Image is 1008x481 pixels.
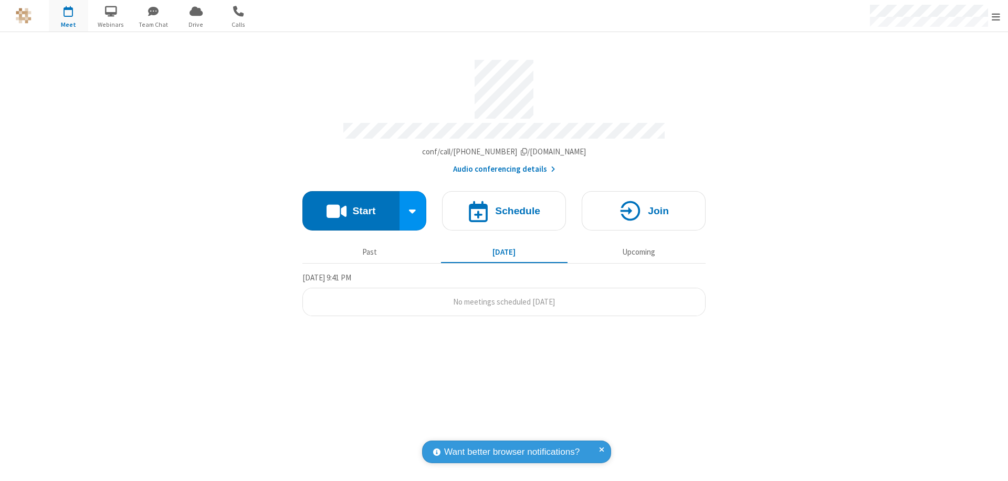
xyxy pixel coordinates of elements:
[49,20,88,29] span: Meet
[91,20,131,29] span: Webinars
[442,191,566,231] button: Schedule
[302,191,400,231] button: Start
[422,147,586,156] span: Copy my meeting room link
[219,20,258,29] span: Calls
[134,20,173,29] span: Team Chat
[307,242,433,262] button: Past
[582,191,706,231] button: Join
[302,271,706,317] section: Today's Meetings
[176,20,216,29] span: Drive
[453,163,555,175] button: Audio conferencing details
[441,242,568,262] button: [DATE]
[575,242,702,262] button: Upcoming
[648,206,669,216] h4: Join
[16,8,31,24] img: QA Selenium DO NOT DELETE OR CHANGE
[302,273,351,283] span: [DATE] 9:41 PM
[400,191,427,231] div: Start conference options
[495,206,540,216] h4: Schedule
[444,445,580,459] span: Want better browser notifications?
[453,297,555,307] span: No meetings scheduled [DATE]
[352,206,375,216] h4: Start
[422,146,586,158] button: Copy my meeting room linkCopy my meeting room link
[302,52,706,175] section: Account details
